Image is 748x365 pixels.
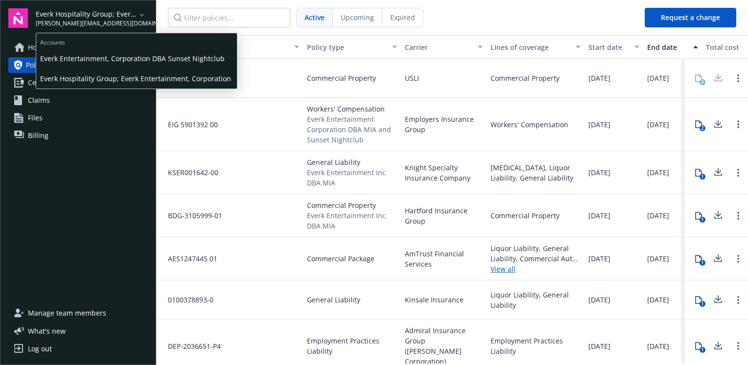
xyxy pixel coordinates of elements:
[689,336,708,356] button: 1
[36,19,136,28] span: [PERSON_NAME][EMAIL_ADDRESS][DOMAIN_NAME]
[588,73,610,83] span: [DATE]
[700,347,705,353] div: 1
[307,210,397,231] span: Everk Entertainment Inc DBA MIA
[8,110,148,126] a: Files
[588,119,610,130] span: [DATE]
[491,264,581,274] a: View all
[28,341,52,357] div: Log out
[401,35,487,59] button: Carrier
[491,119,568,130] div: Workers' Compensation
[40,48,233,68] span: Everk Entertainment, Corporation DBA Sunset Nightclub
[732,210,744,222] a: Open options
[341,12,374,23] span: Upcoming
[491,42,570,52] div: Lines of coverage
[160,119,218,130] span: EIG 5901392 00
[700,125,705,131] div: 2
[405,295,464,305] span: Kinsale Insurance
[8,8,28,28] img: navigator-logo.svg
[647,42,687,52] div: End date
[160,341,221,351] span: DEP-2036651-P4
[8,305,148,321] a: Manage team members
[28,128,48,143] span: Billing
[307,295,360,305] span: General Liability
[405,42,472,52] div: Carrier
[307,167,397,188] span: Everk Entertainment Inc DBA MIA
[36,8,148,28] button: Everk Hospitality Group; Everk Entertainment, Corporation[PERSON_NAME][EMAIL_ADDRESS][DOMAIN_NAME...
[700,301,705,307] div: 1
[405,162,483,183] span: Knight Specialty Insurance Company
[307,336,397,356] span: Employment Practices Liability
[304,12,325,23] span: Active
[390,12,415,23] span: Expired
[732,72,744,84] a: Open options
[28,40,47,55] span: Home
[405,73,419,83] span: USLI
[647,295,669,305] span: [DATE]
[732,118,744,130] a: Open options
[689,290,708,310] button: 1
[645,8,736,27] button: Request a change
[588,253,610,264] span: [DATE]
[8,57,148,73] a: Policies
[26,57,50,73] span: Policies
[405,249,483,269] span: AmTrust Financial Services
[160,210,222,221] span: BDG-3105999-01
[160,295,213,305] span: 0100378893-0
[160,167,218,178] span: KSER001642-00
[168,8,290,27] input: Filter policies...
[28,305,106,321] span: Manage team members
[28,326,66,336] span: What ' s new
[491,73,560,83] div: Commercial Property
[307,200,397,210] span: Commercial Property
[732,167,744,179] a: Open options
[8,92,148,108] a: Claims
[588,42,629,52] div: Start date
[160,253,217,264] span: AES1247445 01
[689,206,708,226] button: 1
[28,110,43,126] span: Files
[588,210,610,221] span: [DATE]
[307,253,374,264] span: Commercial Package
[588,341,610,351] span: [DATE]
[647,73,669,83] span: [DATE]
[588,167,610,178] span: [DATE]
[643,35,702,59] button: End date
[307,73,376,83] span: Commercial Property
[303,35,401,59] button: Policy type
[8,75,148,91] a: Certificates
[588,295,610,305] span: [DATE]
[647,210,669,221] span: [DATE]
[700,217,705,223] div: 1
[307,114,397,145] span: Everk Entertainment Corporation DBA MIA and Sunset Nightclub
[487,35,584,59] button: Lines of coverage
[647,341,669,351] span: [DATE]
[491,290,581,310] div: Liquor Liability, General Liability
[647,119,669,130] span: [DATE]
[307,157,397,167] span: General Liability
[491,210,560,221] div: Commercial Property
[36,33,237,48] span: Accounts
[732,340,744,352] a: Open options
[491,336,581,356] div: Employment Practices Liability
[700,260,705,266] div: 1
[689,114,708,134] button: 2
[8,128,148,143] a: Billing
[491,162,581,183] div: [MEDICAL_DATA], Liquor Liability, General Liability
[36,9,136,19] span: Everk Hospitality Group; Everk Entertainment, Corporation
[700,174,705,180] div: 1
[647,253,669,264] span: [DATE]
[732,253,744,265] a: Open options
[491,243,581,264] div: Liquor Liability, General Liability, Commercial Auto Liability, Commercial Property
[689,249,708,269] button: 1
[307,104,397,114] span: Workers' Compensation
[28,92,50,108] span: Claims
[732,294,744,306] a: Open options
[8,40,148,55] a: Home
[28,75,65,91] span: Certificates
[307,42,386,52] div: Policy type
[40,68,233,89] span: Everk Hospitality Group; Everk Entertainment, Corporation
[647,167,669,178] span: [DATE]
[136,9,148,21] a: arrowDropDown
[689,163,708,182] button: 1
[8,326,81,336] button: What's new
